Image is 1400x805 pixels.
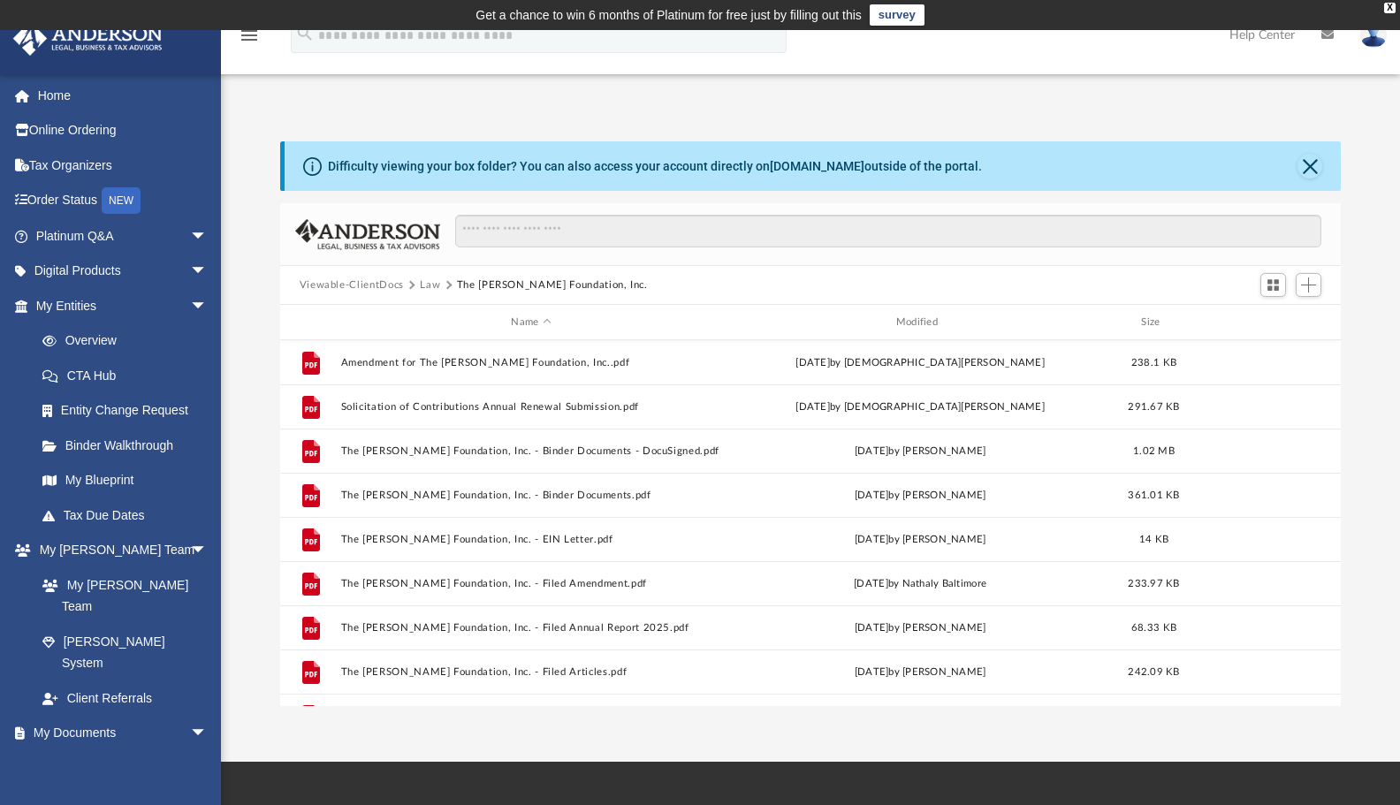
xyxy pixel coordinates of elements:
a: Tax Organizers [12,148,234,183]
div: NEW [102,187,141,214]
input: Search files and folders [455,215,1321,248]
a: My Documentsarrow_drop_down [12,716,225,751]
button: Close [1297,154,1322,178]
div: Size [1118,315,1189,330]
button: The [PERSON_NAME] Foundation, Inc. - Binder Documents - DocuSigned.pdf [340,445,721,457]
a: My [PERSON_NAME] Teamarrow_drop_down [12,533,225,568]
span: 14 KB [1139,535,1168,544]
a: Platinum Q&Aarrow_drop_down [12,218,234,254]
i: menu [239,25,260,46]
a: Online Ordering [12,113,234,148]
span: arrow_drop_down [190,288,225,324]
span: 361.01 KB [1128,490,1179,500]
div: by [DEMOGRAPHIC_DATA][PERSON_NAME] [729,399,1110,415]
span: arrow_drop_down [190,254,225,290]
div: [DATE] by Nathaly Baltimore [729,576,1110,592]
a: Home [12,78,234,113]
span: 238.1 KB [1131,358,1176,368]
a: Client Referrals [25,680,225,716]
a: Digital Productsarrow_drop_down [12,254,234,289]
div: Name [339,315,721,330]
span: [DATE] [795,402,830,412]
span: arrow_drop_down [190,218,225,254]
div: [DATE] by [PERSON_NAME] [729,665,1110,680]
div: [DATE] by [PERSON_NAME] [729,532,1110,548]
button: The [PERSON_NAME] Foundation, Inc. - Binder Documents.pdf [340,490,721,501]
button: The [PERSON_NAME] Foundation, Inc. - Filed Articles.pdf [340,666,721,678]
button: Viewable-ClientDocs [300,277,404,293]
a: My Blueprint [25,463,225,498]
div: id [1197,315,1320,330]
a: Order StatusNEW [12,183,234,219]
img: User Pic [1360,22,1387,48]
button: The [PERSON_NAME] Foundation, Inc. - Filed Annual Report 2025.pdf [340,622,721,634]
div: grid [280,340,1342,706]
div: Get a chance to win 6 months of Platinum for free just by filling out this [476,4,862,26]
button: The [PERSON_NAME] Foundation, Inc. [457,277,648,293]
div: id [287,315,331,330]
div: close [1384,3,1396,13]
a: My Entitiesarrow_drop_down [12,288,234,323]
a: Binder Walkthrough [25,428,234,463]
span: 291.67 KB [1128,402,1179,412]
div: [DATE] by [PERSON_NAME] [729,488,1110,504]
img: Anderson Advisors Platinum Portal [8,21,168,56]
button: The [PERSON_NAME] Foundation, Inc. - EIN Letter.pdf [340,534,721,545]
a: [PERSON_NAME] System [25,624,225,680]
div: Modified [729,315,1111,330]
a: My [PERSON_NAME] Team [25,567,217,624]
span: 233.97 KB [1128,579,1179,589]
div: [DATE] by [PERSON_NAME] [729,444,1110,459]
a: survey [870,4,924,26]
i: search [295,24,315,43]
span: 1.02 MB [1133,446,1175,456]
a: menu [239,34,260,46]
a: CTA Hub [25,358,234,393]
button: Law [420,277,440,293]
span: 68.33 KB [1131,623,1176,633]
button: Switch to Grid View [1260,273,1287,298]
span: arrow_drop_down [190,716,225,752]
button: Amendment for The [PERSON_NAME] Foundation, Inc..pdf [340,357,721,368]
div: Difficulty viewing your box folder? You can also access your account directly on outside of the p... [328,157,982,176]
button: Solicitation of Contributions Annual Renewal Submission.pdf [340,401,721,413]
a: Overview [25,323,234,359]
div: [DATE] by [PERSON_NAME] [729,620,1110,636]
span: 242.09 KB [1128,667,1179,677]
div: [DATE] by [DEMOGRAPHIC_DATA][PERSON_NAME] [729,355,1110,371]
a: Tax Due Dates [25,497,234,533]
a: Entity Change Request [25,393,234,429]
a: [DOMAIN_NAME] [770,159,864,173]
button: Add [1296,273,1322,298]
span: arrow_drop_down [190,533,225,569]
button: The [PERSON_NAME] Foundation, Inc. - Filed Amendment.pdf [340,578,721,589]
